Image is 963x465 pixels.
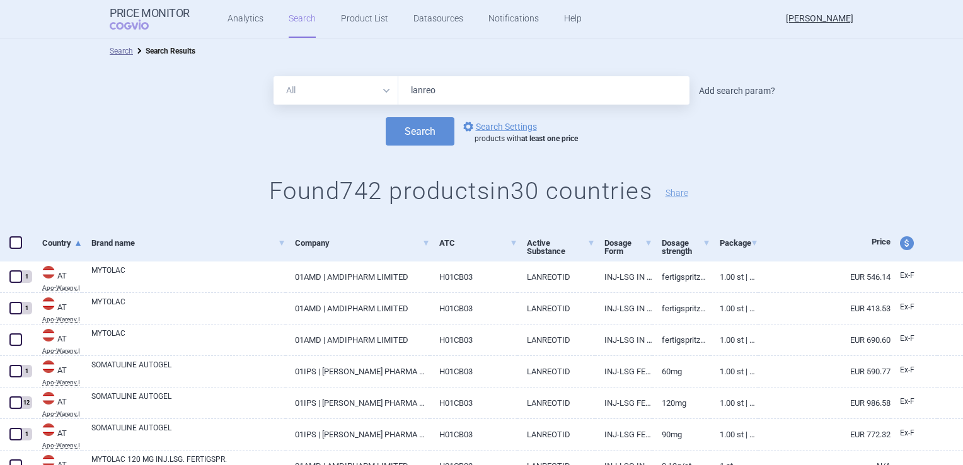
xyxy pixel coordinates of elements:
a: LANREOTID [517,324,594,355]
a: SOMATULINE AUTOGEL [91,391,285,413]
span: Ex-factory price [900,397,914,406]
a: SOMATULINE AUTOGEL [91,359,285,382]
a: ATATApo-Warenv.I [33,296,82,323]
a: 1.00 ST | Stück [710,419,758,450]
a: 01AMD | AMDIPHARM LIMITED [285,261,430,292]
a: Ex-F [891,267,937,285]
a: 01IPS | [PERSON_NAME] PHARMA GMBH [285,387,430,418]
span: COGVIO [110,20,166,30]
abbr: Apo-Warenv.I — Apothekerverlag Warenverzeichnis. Online database developed by the Österreichische... [42,442,82,449]
a: 1.00 ST | Stück [710,324,758,355]
a: 90MG [652,419,710,450]
span: Ex-factory price [900,302,914,311]
span: Ex-factory price [900,334,914,343]
a: Company [295,227,430,258]
a: Dosage Form [604,227,653,267]
a: 01IPS | [PERSON_NAME] PHARMA GMBH [285,356,430,387]
a: Ex-F [891,361,937,380]
a: INJ-LSG FERTIGSPRITZE [595,356,653,387]
a: Country [42,227,82,258]
a: 1.00 ST | Stück [710,261,758,292]
div: 1 [21,428,32,440]
abbr: Apo-Warenv.I — Apothekerverlag Warenverzeichnis. Online database developed by the Österreichische... [42,285,82,291]
div: 1 [21,270,32,283]
a: Active Substance [527,227,594,267]
a: LANREOTID [517,419,594,450]
a: LANREOTID [517,261,594,292]
a: Price MonitorCOGVIO [110,7,190,31]
a: MYTOLAC [91,265,285,287]
a: EUR 772.32 [758,419,891,450]
a: Package [720,227,758,258]
abbr: Apo-Warenv.I — Apothekerverlag Warenverzeichnis. Online database developed by the Österreichische... [42,316,82,323]
li: Search Results [133,45,195,57]
div: 12 [21,396,32,409]
a: ATATApo-Warenv.I [33,391,82,417]
img: Austria [42,329,55,342]
a: Ex-F [891,424,937,443]
a: EUR 986.58 [758,387,891,418]
a: Search Settings [461,119,537,134]
button: Share [666,188,688,197]
a: ATATApo-Warenv.I [33,359,82,386]
a: INJ-LSG IN EINER [595,324,653,355]
a: 01AMD | AMDIPHARM LIMITED [285,324,430,355]
abbr: Apo-Warenv.I — Apothekerverlag Warenverzeichnis. Online database developed by the Österreichische... [42,348,82,354]
a: SOMATULINE AUTOGEL [91,422,285,445]
a: EUR 590.77 [758,356,891,387]
a: EUR 690.60 [758,324,891,355]
a: 1.00 ST | Stück [710,293,758,324]
a: LANREOTID [517,387,594,418]
a: ATATApo-Warenv.I [33,422,82,449]
img: Austria [42,392,55,405]
a: Ex-F [891,298,937,317]
img: Austria [42,266,55,278]
a: Add search param? [699,86,775,95]
a: MYTOLAC [91,296,285,319]
a: EUR 413.53 [758,293,891,324]
a: MYTOLAC [91,328,285,350]
div: 1 [21,365,32,377]
strong: Price Monitor [110,7,190,20]
span: Price [872,237,891,246]
a: INJ-LSG FERTIGSPRITZE [595,419,653,450]
a: H01CB03 [430,387,517,418]
a: Search [110,47,133,55]
abbr: Apo-Warenv.I — Apothekerverlag Warenverzeichnis. Online database developed by the Österreichische... [42,411,82,417]
a: Dosage strength [662,227,710,267]
a: 1.00 ST | Stück [710,387,758,418]
li: Search [110,45,133,57]
a: INJ-LSG IN EINER [595,293,653,324]
a: 1.00 ST | Stück [710,356,758,387]
a: ATATApo-Warenv.I [33,328,82,354]
span: Ex-factory price [900,428,914,437]
abbr: Apo-Warenv.I — Apothekerverlag Warenverzeichnis. Online database developed by the Österreichische... [42,379,82,386]
span: Ex-factory price [900,365,914,374]
strong: Search Results [146,47,195,55]
a: H01CB03 [430,293,517,324]
a: 120MG [652,387,710,418]
div: products with [475,134,578,144]
img: Austria [42,360,55,373]
a: H01CB03 [430,261,517,292]
a: Ex-F [891,330,937,348]
a: FERTIGSPRITZE 90MG [652,261,710,292]
a: H01CB03 [430,324,517,355]
a: 01IPS | [PERSON_NAME] PHARMA GMBH [285,419,430,450]
a: INJ-LSG IN EINER [595,261,653,292]
a: ATC [439,227,517,258]
a: 60MG [652,356,710,387]
a: INJ-LSG FERTIGSPRITZE [595,387,653,418]
a: FERTIGSPRITZE 120MG [652,324,710,355]
a: FERTIGSPRITZE 60MG [652,293,710,324]
a: H01CB03 [430,419,517,450]
a: Brand name [91,227,285,258]
a: H01CB03 [430,356,517,387]
a: Ex-F [891,393,937,411]
a: LANREOTID [517,356,594,387]
img: Austria [42,423,55,436]
a: LANREOTID [517,293,594,324]
a: ATATApo-Warenv.I [33,265,82,291]
a: 01AMD | AMDIPHARM LIMITED [285,293,430,324]
button: Search [386,117,454,146]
